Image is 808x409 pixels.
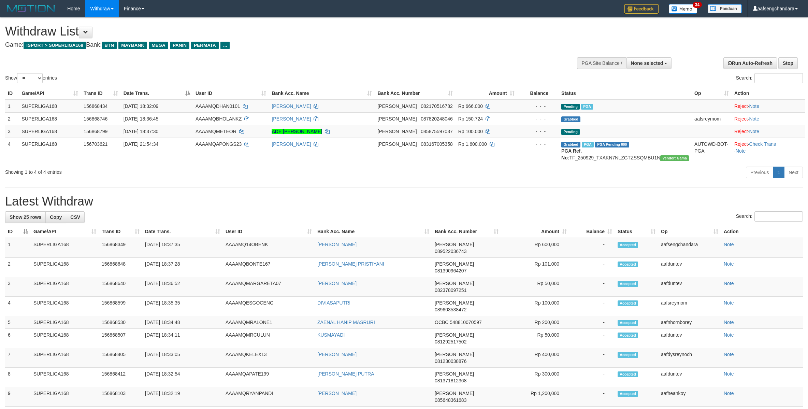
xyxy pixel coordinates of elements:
[317,281,357,286] a: [PERSON_NAME]
[458,129,483,134] span: Rp 100.000
[658,277,721,297] td: aafduntev
[624,4,659,14] img: Feedback.jpg
[317,261,384,267] a: [PERSON_NAME] PRISTIYANI
[317,332,345,338] a: KUSMAYADI
[269,87,375,100] th: Bank Acc. Name: activate to sort column ascending
[569,297,615,316] td: -
[99,238,142,258] td: 156868349
[569,316,615,329] td: -
[724,371,734,377] a: Note
[501,277,569,297] td: Rp 50,000
[732,138,805,164] td: · ·
[692,112,732,125] td: aafsreymom
[5,73,57,83] label: Show entries
[124,129,158,134] span: [DATE] 18:37:30
[421,141,452,147] span: Copy 083167005358 to clipboard
[778,57,798,69] a: Stop
[660,155,689,161] span: Vendor URL: https://trx31.1velocity.biz
[736,211,803,222] label: Search:
[520,141,556,147] div: - - -
[149,42,168,49] span: MEGA
[569,368,615,387] td: -
[223,297,315,316] td: AAAAMQESGOCENG
[317,391,357,396] a: [PERSON_NAME]
[5,368,31,387] td: 8
[435,358,466,364] span: Copy 081230038876 to clipboard
[223,258,315,277] td: AAAAMQBONTE167
[582,142,594,147] span: Marked by aafchhiseyha
[669,4,697,14] img: Button%20Memo.svg
[19,87,81,100] th: Game/API: activate to sort column ascending
[724,242,734,247] a: Note
[618,320,638,326] span: Accepted
[520,115,556,122] div: - - -
[317,320,375,325] a: ZAENAL HANIP MASRURI
[99,316,142,329] td: 156868530
[377,129,417,134] span: [PERSON_NAME]
[317,371,374,377] a: [PERSON_NAME] PUTRA
[435,391,474,396] span: [PERSON_NAME]
[272,129,322,134] a: ADE [PERSON_NAME]
[142,297,223,316] td: [DATE] 18:35:35
[692,138,732,164] td: AUTOWD-BOT-PGA
[618,352,638,358] span: Accepted
[658,348,721,368] td: aafdysreynoch
[84,141,107,147] span: 156703621
[317,352,357,357] a: [PERSON_NAME]
[315,225,432,238] th: Bank Acc. Name: activate to sort column ascending
[5,25,532,38] h1: Withdraw List
[724,391,734,396] a: Note
[5,211,46,223] a: Show 25 rows
[658,225,721,238] th: Op: activate to sort column ascending
[754,73,803,83] input: Search:
[377,116,417,122] span: [PERSON_NAME]
[223,277,315,297] td: AAAAMQMARGARETA07
[31,258,99,277] td: SUPERLIGA168
[99,225,142,238] th: Trans ID: activate to sort column ascending
[99,329,142,348] td: 156868507
[784,167,803,178] a: Next
[749,116,759,122] a: Note
[124,103,158,109] span: [DATE] 18:32:09
[81,87,120,100] th: Trans ID: activate to sort column ascending
[724,300,734,306] a: Note
[773,167,784,178] a: 1
[724,352,734,357] a: Note
[723,57,777,69] a: Run Auto-Refresh
[435,307,466,312] span: Copy 089603538472 to clipboard
[142,368,223,387] td: [DATE] 18:32:54
[569,387,615,407] td: -
[450,320,481,325] span: Copy 548810070597 to clipboard
[31,368,99,387] td: SUPERLIGA168
[5,258,31,277] td: 2
[84,103,107,109] span: 156868434
[501,316,569,329] td: Rp 200,000
[5,297,31,316] td: 4
[19,112,81,125] td: SUPERLIGA168
[501,258,569,277] td: Rp 101,000
[559,138,692,164] td: TF_250929_TXAKN7NLZGTZSSQMBU1N
[124,116,158,122] span: [DATE] 18:36:45
[435,287,466,293] span: Copy 082378097251 to clipboard
[421,103,452,109] span: Copy 082170516782 to clipboard
[458,116,483,122] span: Rp 150.724
[31,225,99,238] th: Game/API: activate to sort column ascending
[24,42,86,49] span: ISPORT > SUPERLIGA168
[223,368,315,387] td: AAAAMQAPATE199
[377,103,417,109] span: [PERSON_NAME]
[501,348,569,368] td: Rp 400,000
[5,166,332,175] div: Showing 1 to 4 of 4 entries
[142,348,223,368] td: [DATE] 18:33:05
[732,112,805,125] td: ·
[692,87,732,100] th: Op: activate to sort column ascending
[435,300,474,306] span: [PERSON_NAME]
[5,387,31,407] td: 9
[142,316,223,329] td: [DATE] 18:34:48
[196,116,242,122] span: AAAAMQBHOLANKZ
[375,87,455,100] th: Bank Acc. Number: activate to sort column ascending
[569,238,615,258] td: -
[5,225,31,238] th: ID: activate to sort column descending
[435,268,466,273] span: Copy 081390964207 to clipboard
[734,116,748,122] a: Reject
[223,225,315,238] th: User ID: activate to sort column ascending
